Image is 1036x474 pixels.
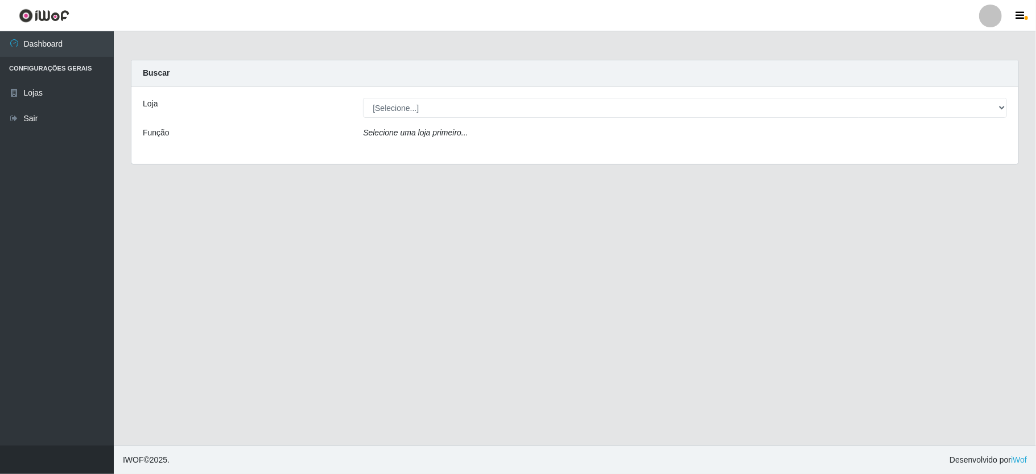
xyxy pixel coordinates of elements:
[143,98,158,110] label: Loja
[143,68,170,77] strong: Buscar
[123,454,170,466] span: © 2025 .
[950,454,1027,466] span: Desenvolvido por
[363,128,468,137] i: Selecione uma loja primeiro...
[143,127,170,139] label: Função
[1011,455,1027,464] a: iWof
[19,9,69,23] img: CoreUI Logo
[123,455,144,464] span: IWOF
